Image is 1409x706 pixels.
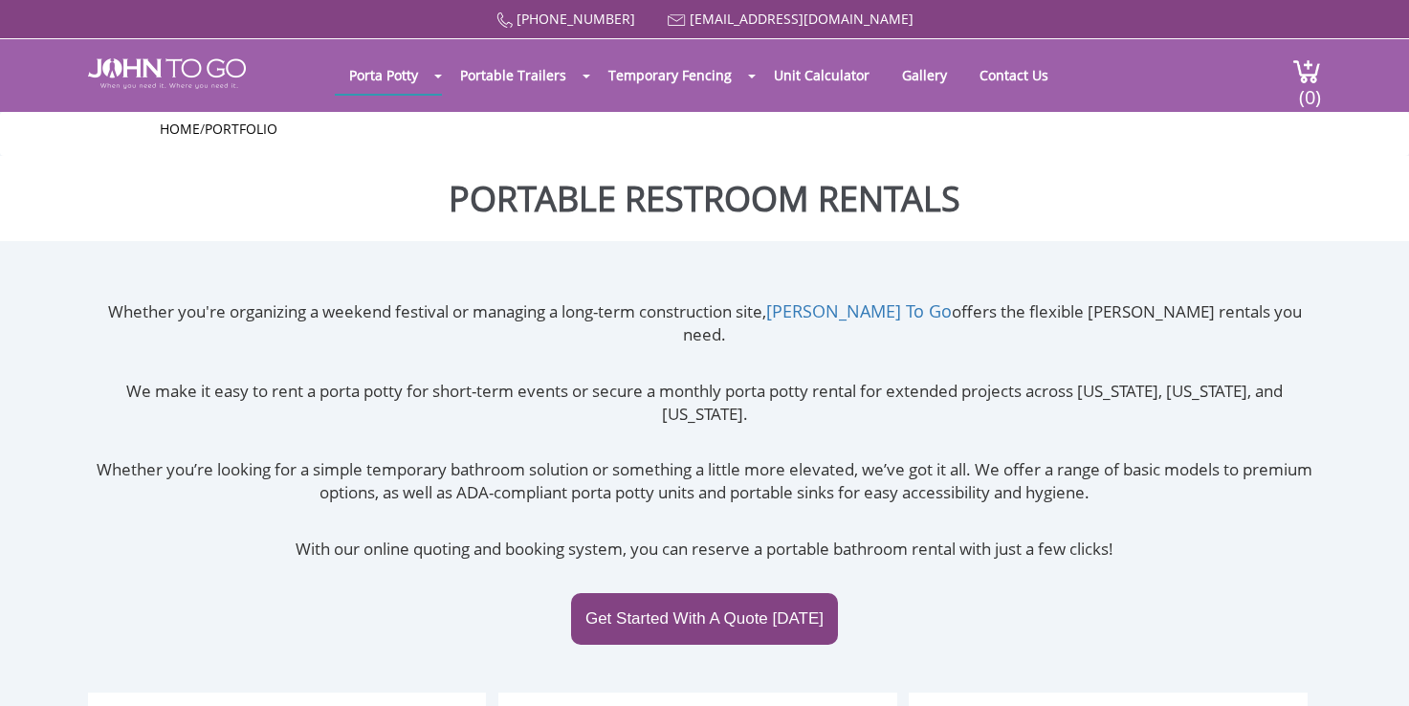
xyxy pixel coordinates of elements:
[496,12,513,29] img: Call
[1292,58,1321,84] img: cart a
[1298,69,1321,110] span: (0)
[766,299,952,322] a: [PERSON_NAME] To Go
[668,14,686,27] img: Mail
[88,58,246,89] img: JOHN to go
[594,56,746,94] a: Temporary Fencing
[690,10,914,28] a: [EMAIL_ADDRESS][DOMAIN_NAME]
[517,10,635,28] a: [PHONE_NUMBER]
[88,299,1321,347] p: Whether you're organizing a weekend festival or managing a long-term construction site, offers th...
[888,56,961,94] a: Gallery
[160,120,1250,139] ul: /
[88,458,1321,505] p: Whether you’re looking for a simple temporary bathroom solution or something a little more elevat...
[88,538,1321,561] p: With our online quoting and booking system, you can reserve a portable bathroom rental with just ...
[205,120,277,138] a: Portfolio
[335,56,432,94] a: Porta Potty
[965,56,1063,94] a: Contact Us
[88,380,1321,427] p: We make it easy to rent a porta potty for short-term events or secure a monthly porta potty renta...
[571,593,838,645] a: Get Started With A Quote [DATE]
[760,56,884,94] a: Unit Calculator
[1332,629,1409,706] button: Live Chat
[160,120,200,138] a: Home
[446,56,581,94] a: Portable Trailers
